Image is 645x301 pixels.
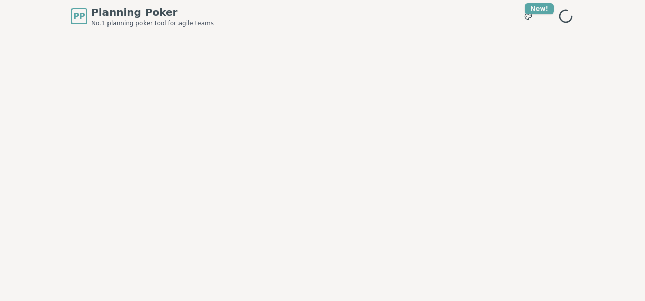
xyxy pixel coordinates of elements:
button: New! [519,7,537,25]
span: PP [73,10,85,22]
div: New! [525,3,554,14]
span: No.1 planning poker tool for agile teams [91,19,214,27]
a: PPPlanning PokerNo.1 planning poker tool for agile teams [71,5,214,27]
span: Planning Poker [91,5,214,19]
